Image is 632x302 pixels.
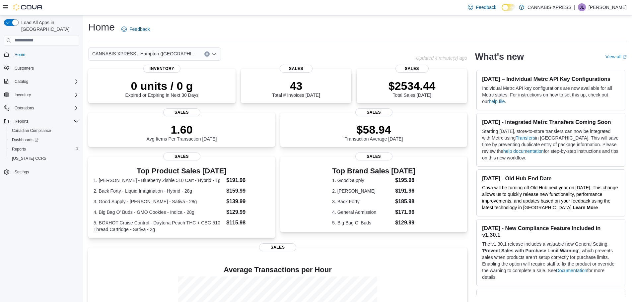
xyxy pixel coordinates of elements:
div: Transaction Average [DATE] [345,123,403,142]
div: Avg Items Per Transaction [DATE] [147,123,217,142]
button: Home [1,50,82,59]
input: Dark Mode [502,4,516,11]
a: Documentation [556,268,587,273]
dd: $115.98 [226,219,270,227]
dd: $129.99 [395,219,415,227]
a: View allExternal link [605,54,627,59]
nav: Complex example [4,47,79,194]
span: Sales [355,108,392,116]
span: Reports [12,117,79,125]
span: Canadian Compliance [12,128,51,133]
span: Settings [12,168,79,176]
span: Sales [395,65,429,73]
p: Individual Metrc API key configurations are now available for all Metrc states. For instructions ... [482,85,620,105]
span: [US_STATE] CCRS [12,156,46,161]
button: Catalog [1,77,82,86]
button: Operations [1,103,82,113]
dt: 2. [PERSON_NAME] [332,188,392,194]
span: Sales [355,152,392,160]
p: $58.94 [345,123,403,136]
h3: Top Brand Sales [DATE] [332,167,415,175]
span: Reports [9,145,79,153]
p: Updated 4 minute(s) ago [416,55,467,61]
button: [US_STATE] CCRS [7,154,82,163]
p: [PERSON_NAME] [589,3,627,11]
dt: 5. BOXHOT Cruise Control - Daytona Peach THC + CBG 510 Thread Cartridge - Sativa - 2g [94,219,224,233]
dt: 2. Back Forty - Liquid Imagination - Hybrid - 28g [94,188,224,194]
h3: [DATE] - New Compliance Feature Included in v1.30.1 [482,225,620,238]
span: Operations [12,104,79,112]
a: Settings [12,168,32,176]
span: Catalog [15,79,28,84]
span: Inventory [15,92,31,97]
p: 43 [272,79,320,92]
a: Canadian Compliance [9,127,54,135]
a: Feedback [119,23,152,36]
p: 0 units / 0 g [125,79,199,92]
dd: $171.96 [395,208,415,216]
a: Reports [9,145,29,153]
span: Sales [280,65,313,73]
dd: $195.98 [395,176,415,184]
a: Customers [12,64,36,72]
p: Starting [DATE], store-to-store transfers can now be integrated with Metrc using in [GEOGRAPHIC_D... [482,128,620,161]
dd: $191.96 [395,187,415,195]
button: Customers [1,63,82,73]
dd: $139.99 [226,198,270,206]
span: Washington CCRS [9,154,79,162]
span: Canadian Compliance [9,127,79,135]
span: Cova will be turning off Old Hub next year on [DATE]. This change allows us to quickly release ne... [482,185,618,210]
p: | [574,3,575,11]
span: Feedback [476,4,496,11]
span: Sales [259,243,296,251]
h2: What's new [475,51,524,62]
a: help file [489,99,505,104]
dt: 3. Back Forty [332,198,392,205]
span: Settings [15,169,29,175]
button: Inventory [12,91,34,99]
span: Customers [15,66,34,71]
span: Home [12,50,79,59]
dt: 1. Good Supply [332,177,392,184]
dd: $191.96 [226,176,270,184]
span: JL [580,3,584,11]
a: Transfers [516,135,535,141]
span: Sales [163,152,200,160]
span: Load All Apps in [GEOGRAPHIC_DATA] [19,19,79,32]
a: help documentation [503,149,544,154]
div: Jodi LeBlanc [578,3,586,11]
dd: $185.98 [395,198,415,206]
button: Catalog [12,78,31,86]
dt: 1. [PERSON_NAME] - Blueberry Zlshie 510 Cart - Hybrid - 1g [94,177,224,184]
dd: $129.99 [226,208,270,216]
p: 1.60 [147,123,217,136]
span: Catalog [12,78,79,86]
span: Customers [12,64,79,72]
dt: 5. Big Bag O' Buds [332,219,392,226]
p: $2534.44 [388,79,436,92]
button: Settings [1,167,82,177]
h1: Home [88,21,115,34]
button: Operations [12,104,37,112]
a: Learn More [573,205,598,210]
svg: External link [623,55,627,59]
a: Feedback [465,1,499,14]
div: Total # Invoices [DATE] [272,79,320,98]
span: Sales [163,108,200,116]
p: The v1.30.1 release includes a valuable new General Setting, ' ', which prevents sales when produ... [482,241,620,280]
h4: Average Transactions per Hour [94,266,462,274]
button: Reports [12,117,31,125]
dt: 4. General Admission [332,209,392,215]
h3: [DATE] - Old Hub End Date [482,175,620,182]
button: Reports [7,145,82,154]
span: Operations [15,105,34,111]
span: Dashboards [9,136,79,144]
span: Reports [15,119,29,124]
button: Canadian Compliance [7,126,82,135]
a: [US_STATE] CCRS [9,154,49,162]
a: Home [12,51,28,59]
a: Dashboards [9,136,41,144]
span: Home [15,52,25,57]
button: Inventory [1,90,82,99]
